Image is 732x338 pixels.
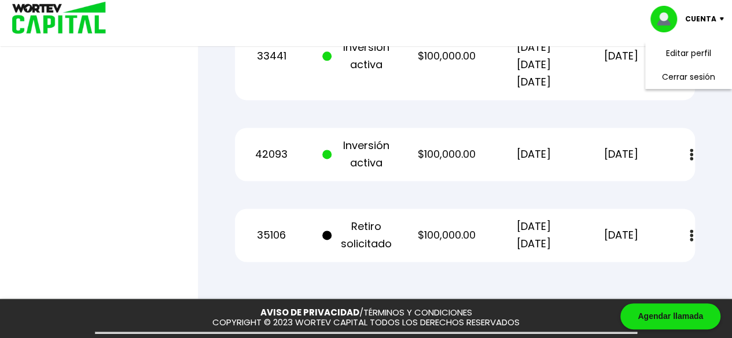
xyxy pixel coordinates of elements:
p: 35106 [235,226,308,244]
p: COPYRIGHT © 2023 WORTEV CAPITAL TODOS LOS DERECHOS RESERVADOS [212,318,520,328]
img: profile-image [650,6,685,32]
a: TÉRMINOS Y CONDICIONES [363,306,472,318]
a: AVISO DE PRIVACIDAD [260,306,359,318]
p: Retiro solicitado [322,218,396,252]
img: icon-down [716,17,732,21]
p: $100,000.00 [410,146,483,163]
p: Inversión activa [322,137,396,172]
p: 33441 [235,47,308,65]
a: Editar perfil [666,47,711,60]
p: [DATE] [584,146,658,163]
p: [DATE] [584,47,658,65]
p: Cuenta [685,10,716,28]
div: Agendar llamada [620,303,720,329]
p: $100,000.00 [410,226,483,244]
p: [DATE] [497,146,571,163]
p: / [260,308,472,318]
p: [DATE] [584,226,658,244]
p: Inversión activa [322,39,396,73]
p: $100,000.00 [410,47,483,65]
p: [DATE] [DATE] [497,218,571,252]
p: [DATE] [DATE] [DATE] [DATE] [497,21,571,91]
p: 42093 [235,146,308,163]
